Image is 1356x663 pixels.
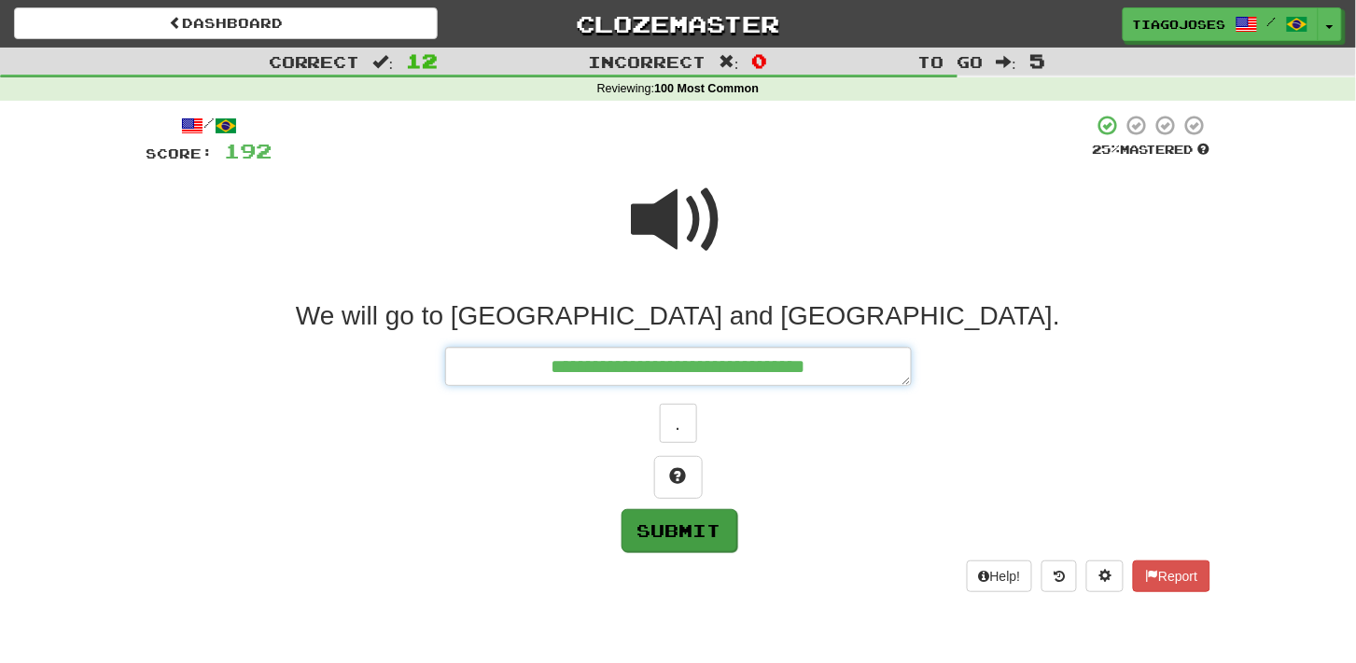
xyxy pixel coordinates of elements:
span: : [997,54,1017,70]
span: / [1267,15,1277,28]
span: : [373,54,394,70]
span: Score: [147,145,214,161]
span: 0 [752,49,768,72]
button: . [660,404,697,443]
div: We will go to [GEOGRAPHIC_DATA] and [GEOGRAPHIC_DATA]. [147,299,1210,333]
button: Submit [622,509,737,552]
span: Correct [269,52,360,71]
button: Help! [967,560,1033,592]
div: Mastered [1093,142,1210,159]
a: tiagojoses / [1123,7,1319,41]
span: : [719,54,739,70]
strong: 100 Most Common [654,82,759,95]
span: 12 [406,49,438,72]
a: Clozemaster [466,7,889,40]
div: / [147,114,273,137]
span: 25 % [1093,142,1121,157]
button: Hint! [654,456,703,499]
button: Round history (alt+y) [1041,560,1077,592]
span: To go [918,52,984,71]
span: 5 [1029,49,1045,72]
span: tiagojoses [1133,16,1226,33]
button: Report [1133,560,1209,592]
span: 192 [225,139,273,162]
span: Incorrect [588,52,706,71]
a: Dashboard [14,7,438,39]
